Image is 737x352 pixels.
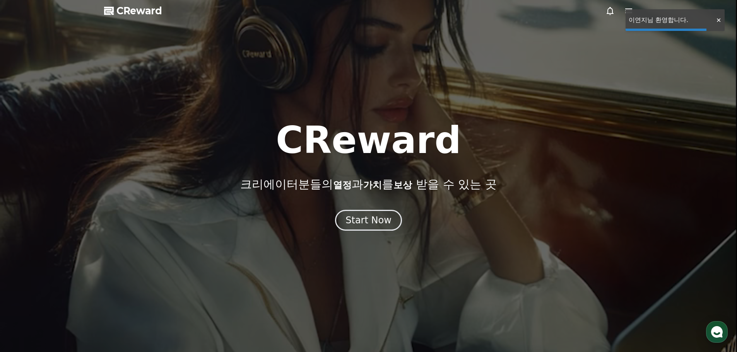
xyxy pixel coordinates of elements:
[333,180,352,190] span: 열정
[240,177,496,191] p: 크리에이터분들의 과 를 받을 수 있는 곳
[393,180,412,190] span: 보상
[345,214,392,226] div: Start Now
[363,180,382,190] span: 가치
[276,122,461,159] h1: CReward
[116,5,162,17] span: CReward
[335,218,402,225] a: Start Now
[104,5,162,17] a: CReward
[335,210,402,231] button: Start Now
